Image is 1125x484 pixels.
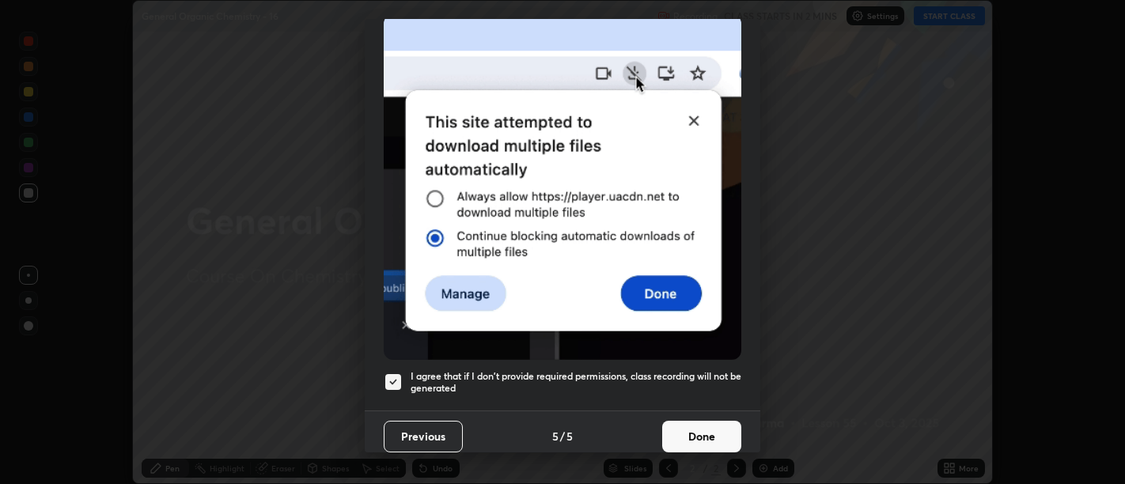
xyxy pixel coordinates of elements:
[662,421,741,452] button: Done
[566,428,573,444] h4: 5
[560,428,565,444] h4: /
[411,370,741,395] h5: I agree that if I don't provide required permissions, class recording will not be generated
[552,428,559,444] h4: 5
[384,421,463,452] button: Previous
[384,14,741,360] img: downloads-permission-blocked.gif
